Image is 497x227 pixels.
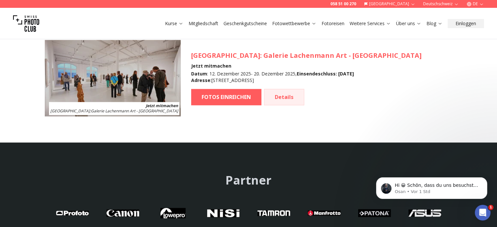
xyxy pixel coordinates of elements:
[50,108,178,114] span: : Galerie Lachenmann Art - [GEOGRAPHIC_DATA]
[162,19,186,28] button: Kurse
[191,63,422,69] h4: Jetzt mitmachen
[270,19,319,28] button: Fotowettbewerbe
[319,19,347,28] button: Fotoreisen
[50,108,90,114] span: [GEOGRAPHIC_DATA]
[424,19,445,28] button: Blog
[264,89,304,105] a: Details
[191,89,261,105] a: FOTOS EINREICHEN
[157,208,190,218] img: Partner
[297,71,354,77] b: Einsendeschluss : [DATE]
[448,19,484,28] button: Einloggen
[191,51,260,60] span: [GEOGRAPHIC_DATA]
[189,20,218,27] a: Mitgliedschaft
[221,19,270,28] button: Geschenkgutscheine
[393,19,424,28] button: Über uns
[488,205,493,210] span: 1
[475,205,490,220] iframe: Intercom live chat
[347,19,393,28] button: Weitere Services
[330,1,356,7] a: 058 51 00 270
[322,20,344,27] a: Fotoreisen
[191,71,207,77] b: Datum
[191,51,422,60] h3: : Galerie Lachenmann Art - [GEOGRAPHIC_DATA]
[191,77,210,83] b: Adresse
[408,208,441,218] img: Partner
[50,174,447,187] h2: Partner
[186,19,221,28] button: Mitgliedschaft
[45,40,181,116] img: SPC Photo Awards BODENSEE Dezember 2025
[107,208,139,218] img: Partner
[272,20,316,27] a: Fotowettbewerbe
[224,20,267,27] a: Geschenkgutscheine
[426,20,442,27] a: Blog
[257,208,290,218] img: Partner
[396,20,421,27] a: Über uns
[350,20,391,27] a: Weitere Services
[165,20,183,27] a: Kurse
[13,10,39,37] img: Swiss photo club
[308,208,340,218] img: Partner
[146,103,178,108] b: Jetzt mitmachen
[191,71,422,84] div: : 12. Dezember 2025 - 20. Dezember 2025 , : [STREET_ADDRESS]
[366,164,497,209] iframe: Intercom notifications Nachricht
[358,208,391,218] img: Partner
[207,208,240,218] img: Partner
[56,208,89,218] img: Partner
